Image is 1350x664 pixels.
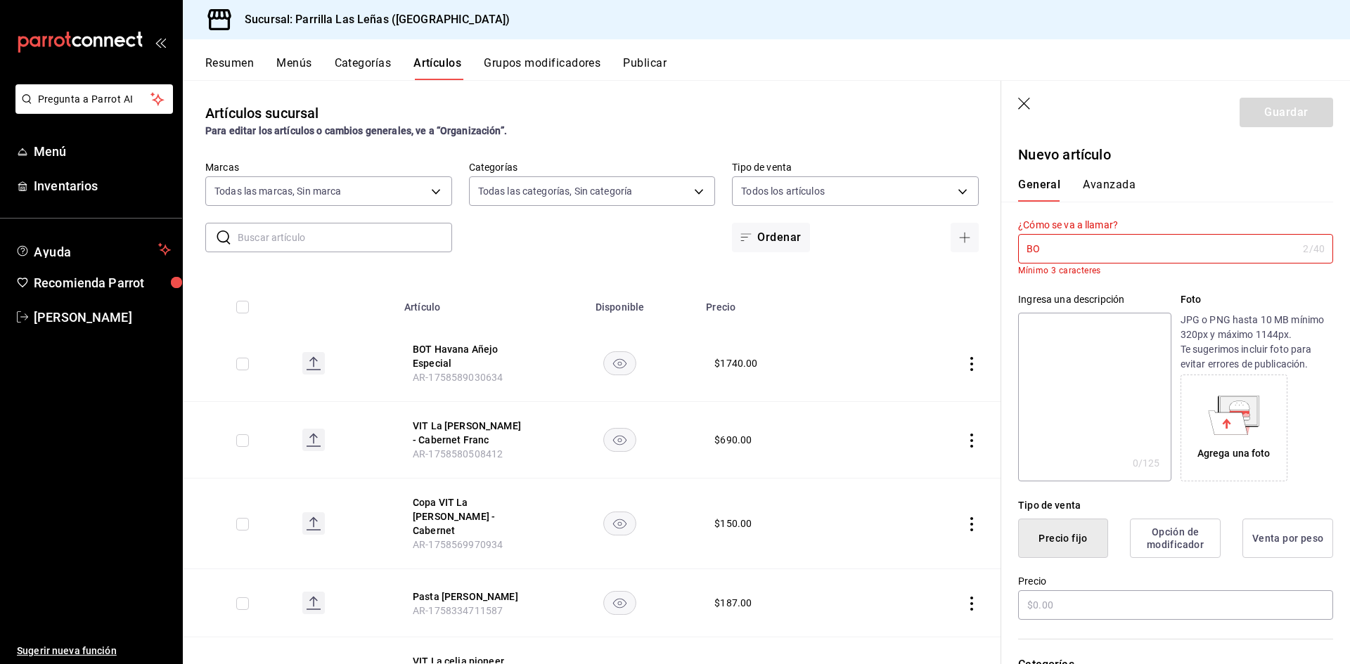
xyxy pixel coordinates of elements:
[469,162,716,172] label: Categorías
[603,351,636,375] button: availability-product
[603,428,636,452] button: availability-product
[15,84,173,114] button: Pregunta a Parrot AI
[965,357,979,371] button: actions
[205,56,1350,80] div: navigation tabs
[413,539,503,550] span: AR-1758569970934
[413,419,525,447] button: edit-product-location
[214,184,342,198] span: Todas las marcas, Sin marca
[1018,220,1333,230] label: ¿Cómo se va a llamar?
[478,184,633,198] span: Todas las categorías, Sin categoría
[413,372,503,383] span: AR-1758589030634
[1018,576,1333,586] label: Precio
[1083,178,1136,202] button: Avanzada
[965,434,979,448] button: actions
[1133,456,1160,470] div: 0 /125
[1181,313,1333,372] p: JPG o PNG hasta 10 MB mínimo 320px y máximo 1144px. Te sugerimos incluir foto para evitar errores...
[396,280,542,325] th: Artículo
[732,223,809,252] button: Ordenar
[1197,446,1271,461] div: Agrega una foto
[741,184,825,198] span: Todos los artículos
[413,342,525,370] button: edit-product-location
[34,142,171,161] span: Menú
[34,308,171,327] span: [PERSON_NAME]
[1184,378,1284,478] div: Agrega una foto
[413,495,525,538] button: edit-product-location
[1018,519,1108,558] button: Precio fijo
[155,37,166,48] button: open_drawer_menu
[1018,498,1333,513] div: Tipo de venta
[1181,292,1333,307] p: Foto
[965,517,979,531] button: actions
[732,162,979,172] label: Tipo de venta
[714,356,757,370] div: $ 1740.00
[205,103,319,124] div: Artículos sucursal
[335,56,392,80] button: Categorías
[205,56,254,80] button: Resumen
[603,591,636,615] button: availability-product
[1303,242,1325,256] div: 2 /40
[10,102,173,117] a: Pregunta a Parrot AI
[276,56,311,80] button: Menús
[714,433,752,447] div: $ 690.00
[1018,590,1333,620] input: $0.00
[1018,178,1316,202] div: navigation tabs
[1242,519,1333,558] button: Venta por peso
[484,56,600,80] button: Grupos modificadores
[34,241,153,258] span: Ayuda
[205,162,452,172] label: Marcas
[1130,519,1221,558] button: Opción de modificador
[413,448,503,460] span: AR-1758580508412
[34,273,171,292] span: Recomienda Parrot
[233,11,510,28] h3: Sucursal: Parrilla Las Leñas ([GEOGRAPHIC_DATA])
[38,92,151,107] span: Pregunta a Parrot AI
[623,56,667,80] button: Publicar
[1018,292,1171,307] div: Ingresa una descripción
[714,596,752,610] div: $ 187.00
[1018,144,1333,165] p: Nuevo artículo
[714,516,752,530] div: $ 150.00
[413,590,525,604] button: edit-product-location
[17,644,171,658] span: Sugerir nueva función
[965,597,979,611] button: actions
[603,512,636,535] button: availability-product
[34,176,171,195] span: Inventarios
[542,280,697,325] th: Disponible
[413,605,503,616] span: AR-1758334711587
[1018,178,1060,202] button: General
[1018,266,1333,275] p: Mínimo 3 caracteres
[413,56,461,80] button: Artículos
[238,223,452,252] input: Buscar artículo
[205,125,507,136] strong: Para editar los artículos o cambios generales, ve a “Organización”.
[697,280,877,325] th: Precio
